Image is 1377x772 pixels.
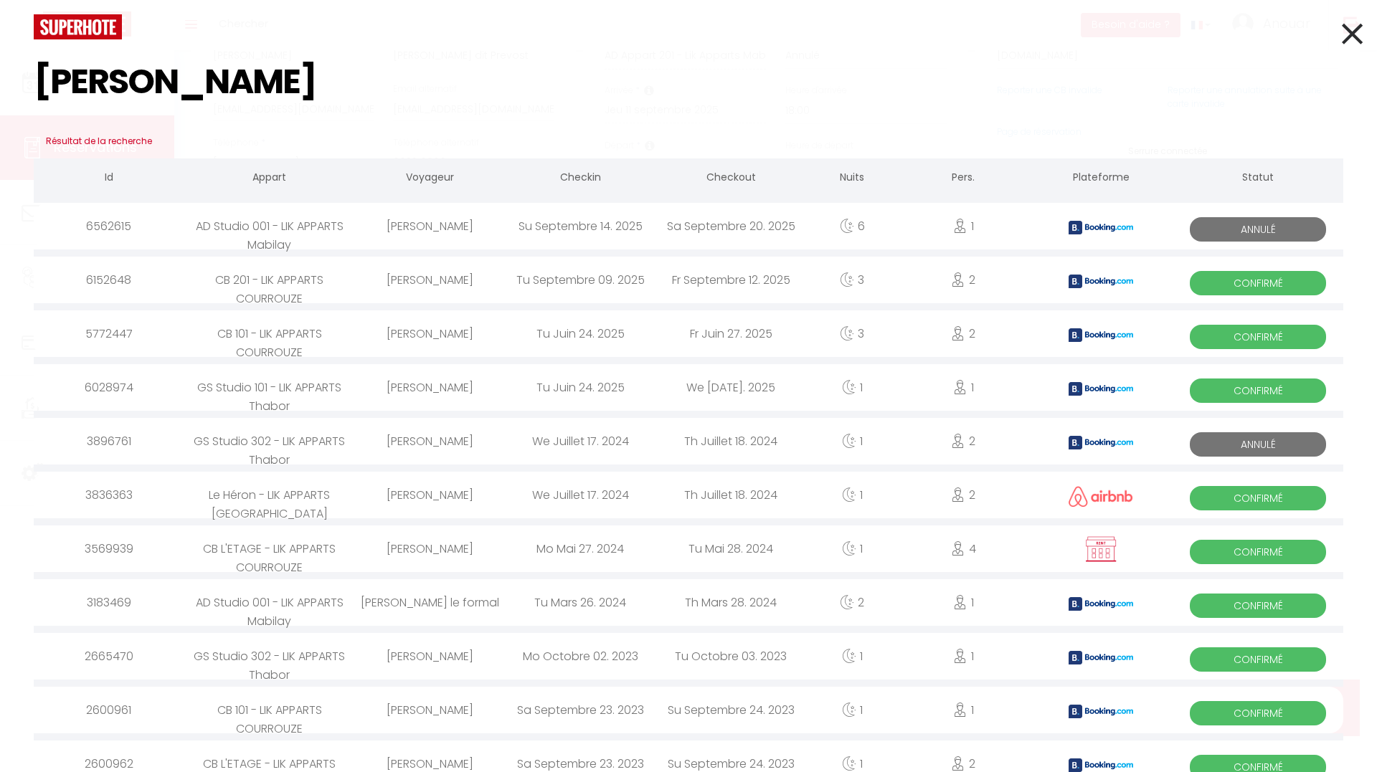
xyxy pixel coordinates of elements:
[1190,647,1326,672] span: Confirmé
[1190,594,1326,618] span: Confirmé
[806,203,898,249] div: 6
[184,579,354,626] div: AD Studio 001 - LIK APPARTS Mabilay
[505,525,656,572] div: Mo Mai 27. 2024
[806,687,898,733] div: 1
[656,310,806,357] div: Fr Juin 27. 2025
[806,364,898,411] div: 1
[34,472,184,518] div: 3836363
[354,364,505,411] div: [PERSON_NAME]
[1190,217,1326,242] span: Annulé
[898,579,1029,626] div: 1
[354,310,505,357] div: [PERSON_NAME]
[354,579,505,626] div: [PERSON_NAME] le formal
[898,633,1029,680] div: 1
[806,525,898,572] div: 1
[354,525,505,572] div: [PERSON_NAME]
[806,310,898,357] div: 3
[184,472,354,518] div: Le Héron - LIK APPARTS [GEOGRAPHIC_DATA]
[806,257,898,303] div: 3
[1069,382,1133,396] img: booking2.png
[1069,758,1133,772] img: booking2.png
[1069,275,1133,288] img: booking2.png
[34,579,184,626] div: 3183469
[656,203,806,249] div: Sa Septembre 20. 2025
[1190,325,1326,349] span: Confirmé
[898,472,1029,518] div: 2
[656,418,806,464] div: Th Juillet 18. 2024
[505,472,656,518] div: We Juillet 17. 2024
[34,633,184,680] div: 2665470
[1190,378,1326,403] span: Confirmé
[656,687,806,733] div: Su Septembre 24. 2023
[1069,328,1133,342] img: booking2.png
[184,257,354,303] div: CB 201 - LIK APPARTS COURROUZE
[806,158,898,199] th: Nuits
[1083,535,1119,563] img: rent.png
[34,525,184,572] div: 3569939
[656,525,806,572] div: Tu Mai 28. 2024
[505,310,656,357] div: Tu Juin 24. 2025
[1069,705,1133,718] img: booking2.png
[898,525,1029,572] div: 4
[1190,432,1326,457] span: Annulé
[898,310,1029,357] div: 2
[34,39,1343,124] input: Tapez pour rechercher...
[656,158,806,199] th: Checkout
[898,158,1029,199] th: Pers.
[1190,486,1326,510] span: Confirmé
[354,687,505,733] div: [PERSON_NAME]
[1069,436,1133,449] img: booking2.png
[34,158,184,199] th: Id
[1029,158,1173,199] th: Plateforme
[184,525,354,572] div: CB L'ETAGE - LIK APPARTS COURROUZE
[34,310,184,357] div: 5772447
[656,364,806,411] div: We [DATE]. 2025
[34,203,184,249] div: 6562615
[354,203,505,249] div: [PERSON_NAME]
[34,687,184,733] div: 2600961
[34,364,184,411] div: 6028974
[806,633,898,680] div: 1
[1190,701,1326,725] span: Confirmé
[1069,221,1133,234] img: booking2.png
[184,203,354,249] div: AD Studio 001 - LIK APPARTS Mabilay
[898,203,1029,249] div: 1
[354,158,505,199] th: Voyageur
[505,257,656,303] div: Tu Septembre 09. 2025
[898,364,1029,411] div: 1
[806,579,898,626] div: 2
[656,257,806,303] div: Fr Septembre 12. 2025
[898,257,1029,303] div: 2
[656,633,806,680] div: Tu Octobre 03. 2023
[184,418,354,464] div: GS Studio 302 - LIK APPARTS Thabor
[505,418,656,464] div: We Juillet 17. 2024
[1069,651,1133,664] img: booking2.png
[898,687,1029,733] div: 1
[505,158,656,199] th: Checkin
[656,579,806,626] div: Th Mars 28. 2024
[1190,540,1326,564] span: Confirmé
[184,687,354,733] div: CB 101 - LIK APPARTS COURROUZE
[184,633,354,680] div: GS Studio 302 - LIK APPARTS Thabor
[505,633,656,680] div: Mo Octobre 02. 2023
[806,472,898,518] div: 1
[354,257,505,303] div: [PERSON_NAME]
[184,364,354,411] div: GS Studio 101 - LIK APPARTS Thabor
[1173,158,1343,199] th: Statut
[1069,486,1133,507] img: airbnb2.png
[184,310,354,357] div: CB 101 - LIK APPARTS COURROUZE
[898,418,1029,464] div: 2
[11,6,55,49] button: Ouvrir le widget de chat LiveChat
[34,124,1343,158] h3: Résultat de la recherche
[34,257,184,303] div: 6152648
[505,203,656,249] div: Su Septembre 14. 2025
[34,418,184,464] div: 3896761
[34,14,122,39] img: logo
[656,472,806,518] div: Th Juillet 18. 2024
[354,418,505,464] div: [PERSON_NAME]
[806,418,898,464] div: 1
[505,579,656,626] div: Tu Mars 26. 2024
[505,364,656,411] div: Tu Juin 24. 2025
[1190,271,1326,295] span: Confirmé
[354,633,505,680] div: [PERSON_NAME]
